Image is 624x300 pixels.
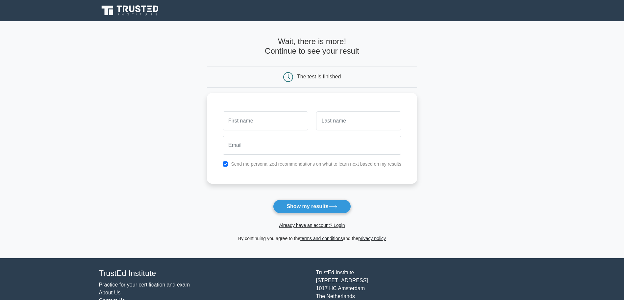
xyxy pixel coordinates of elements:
a: About Us [99,290,121,295]
a: privacy policy [358,236,386,241]
label: Send me personalized recommendations on what to learn next based on my results [231,161,401,167]
div: The test is finished [297,74,341,79]
a: terms and conditions [300,236,343,241]
a: Practice for your certification and exam [99,282,190,287]
a: Already have an account? Login [279,223,345,228]
button: Show my results [273,200,351,213]
input: Email [223,136,401,155]
h4: TrustEd Institute [99,269,308,278]
div: By continuing you agree to the and the [203,234,421,242]
input: First name [223,111,308,130]
input: Last name [316,111,401,130]
h4: Wait, there is more! Continue to see your result [207,37,417,56]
